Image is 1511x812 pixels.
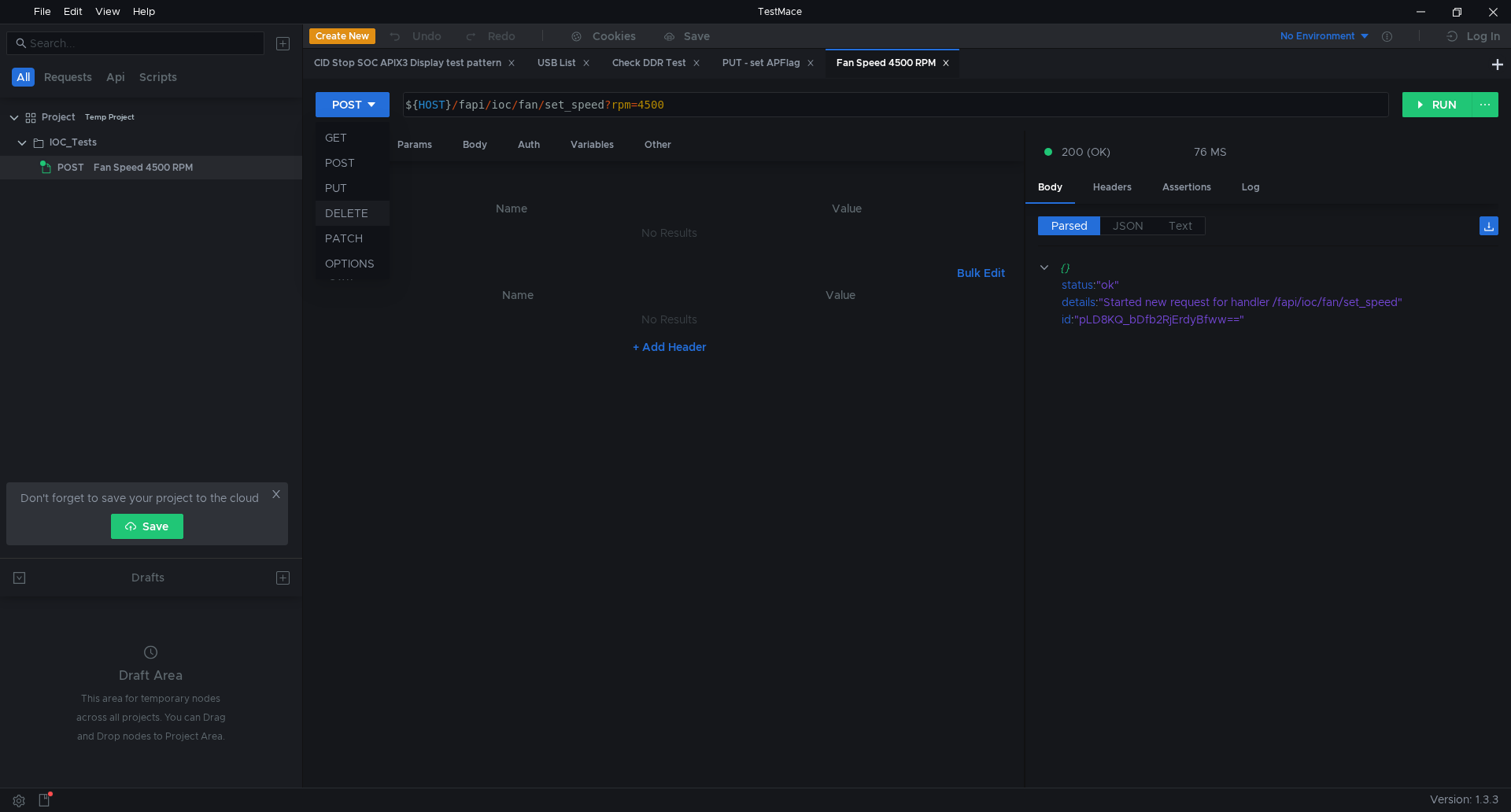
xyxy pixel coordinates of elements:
li: OPTIONS [316,251,390,276]
li: PUT [316,175,390,201]
li: DELETE [316,201,390,226]
li: POST [316,150,390,175]
li: PATCH [316,226,390,251]
li: GET [316,125,390,150]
